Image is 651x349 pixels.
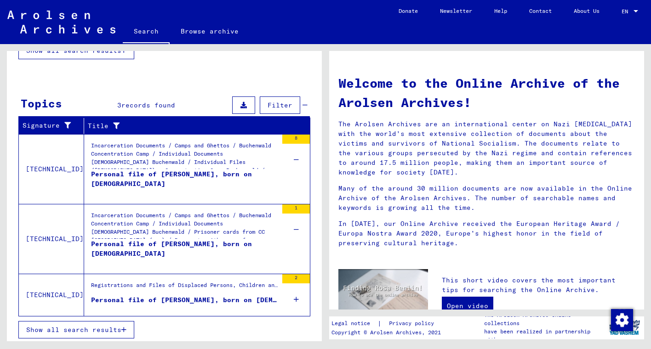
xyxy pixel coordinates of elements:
[442,276,635,295] p: This short video covers the most important tips for searching the Online Archive.
[484,327,605,344] p: have been realized in partnership with
[19,204,84,274] td: [TECHNICAL_ID]
[338,269,428,318] img: video.jpg
[611,309,633,331] img: Change consent
[268,101,292,109] span: Filter
[91,169,278,197] div: Personal file of [PERSON_NAME], born on [DEMOGRAPHIC_DATA]
[18,321,134,338] button: Show all search results
[170,20,250,42] a: Browse archive
[88,118,299,133] div: Title
[331,328,445,337] p: Copyright © Arolsen Archives, 2021
[260,96,300,114] button: Filter
[622,8,632,15] span: EN
[26,46,121,55] span: Show all search results
[123,20,170,44] a: Search
[19,134,84,204] td: [TECHNICAL_ID]
[23,118,84,133] div: Signature
[91,141,278,169] div: Incarceration Documents / Camps and Ghettos / Buchenwald Concentration Camp / Individual Document...
[382,319,445,328] a: Privacy policy
[282,135,310,144] div: 8
[282,274,310,283] div: 2
[338,184,635,213] p: Many of the around 30 million documents are now available in the Online Archive of the Arolsen Ar...
[607,316,642,339] img: yv_logo.png
[121,101,175,109] span: records found
[331,319,377,328] a: Legal notice
[91,281,278,294] div: Registrations and Files of Displaced Persons, Children and Missing Persons / Relief Programs of V...
[338,119,635,177] p: The Arolsen Archives are an international center on Nazi [MEDICAL_DATA] with the world’s most ext...
[282,204,310,214] div: 1
[338,73,635,112] h1: Welcome to the Online Archive of the Arolsen Archives!
[117,101,121,109] span: 3
[91,295,278,305] div: Personal file of [PERSON_NAME], born on [DEMOGRAPHIC_DATA]
[26,326,121,334] span: Show all search results
[19,274,84,316] td: [TECHNICAL_ID]
[338,219,635,248] p: In [DATE], our Online Archive received the European Heritage Award / Europa Nostra Award 2020, Eu...
[21,95,62,112] div: Topics
[7,11,115,34] img: Arolsen_neg.svg
[611,309,633,331] div: Change consent
[91,239,278,267] div: Personal file of [PERSON_NAME], born on [DEMOGRAPHIC_DATA]
[91,211,278,239] div: Incarceration Documents / Camps and Ghettos / Buchenwald Concentration Camp / Individual Document...
[442,297,493,315] a: Open video
[331,319,445,328] div: |
[88,121,287,131] div: Title
[484,311,605,327] p: The Arolsen Archives online collections
[23,121,72,130] div: Signature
